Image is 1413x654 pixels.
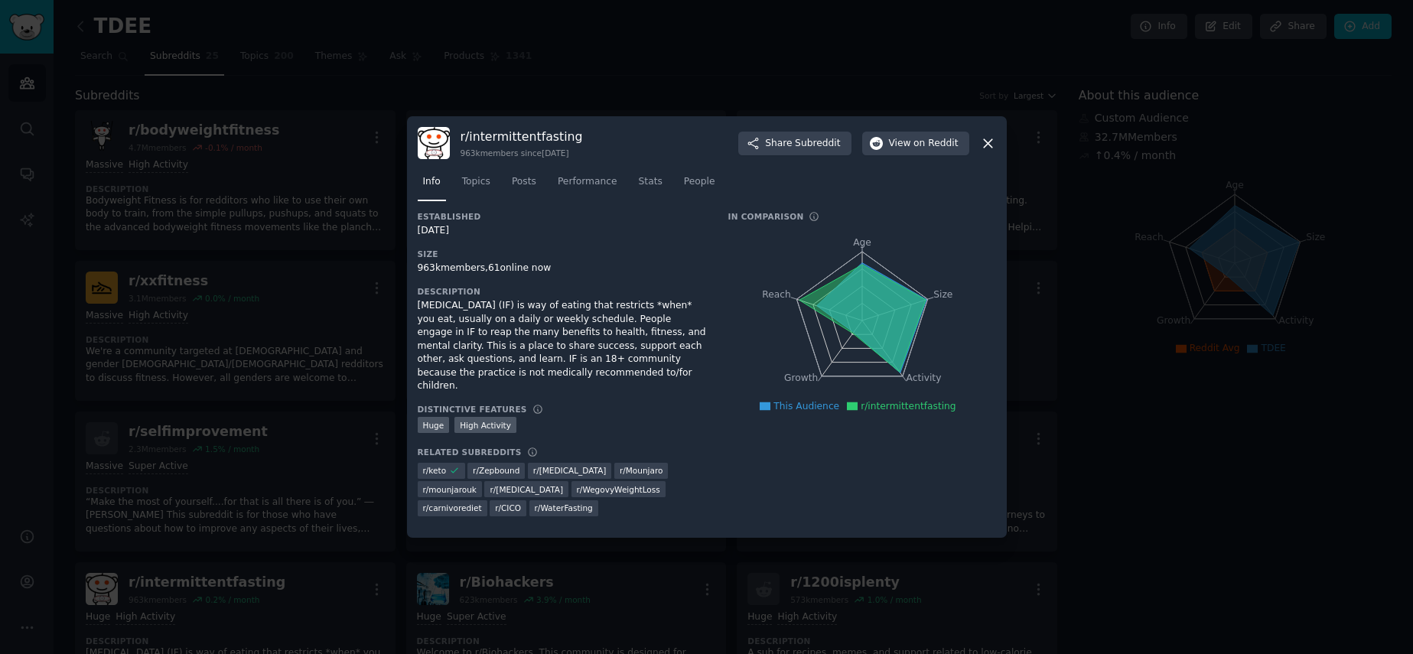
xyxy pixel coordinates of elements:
div: [DATE] [418,224,707,238]
tspan: Age [853,237,871,248]
div: High Activity [454,417,516,433]
span: r/ Mounjaro [620,465,663,476]
span: Posts [512,175,536,189]
a: People [679,170,721,201]
button: Viewon Reddit [862,132,969,156]
div: [MEDICAL_DATA] (IF) is way of eating that restricts *when* you eat, usually on a daily or weekly ... [418,299,707,393]
span: Info [423,175,441,189]
h3: Description [418,286,707,297]
span: on Reddit [913,137,958,151]
a: Topics [457,170,496,201]
span: Performance [558,175,617,189]
button: ShareSubreddit [738,132,851,156]
div: 963k members, 61 online now [418,262,707,275]
span: r/ [MEDICAL_DATA] [490,484,563,495]
span: r/ WaterFasting [535,503,593,513]
a: Info [418,170,446,201]
h3: Distinctive Features [418,404,527,415]
span: Subreddit [795,137,840,151]
span: Topics [462,175,490,189]
span: r/intermittentfasting [861,401,956,412]
a: Stats [633,170,668,201]
span: r/ WegovyWeightLoss [577,484,660,495]
tspan: Reach [762,289,791,300]
div: 963k members since [DATE] [461,148,583,158]
span: r/ Zepbound [473,465,519,476]
span: Share [765,137,840,151]
span: r/ carnivorediet [423,503,482,513]
span: View [889,137,959,151]
tspan: Growth [784,373,818,384]
span: Stats [639,175,663,189]
h3: Related Subreddits [418,447,522,457]
h3: Size [418,249,707,259]
span: r/ mounjarouk [423,484,477,495]
span: r/ [MEDICAL_DATA] [533,465,607,476]
tspan: Size [933,289,952,300]
h3: Established [418,211,707,222]
span: This Audience [773,401,839,412]
tspan: Activity [906,373,941,384]
h3: In Comparison [728,211,804,222]
a: Posts [506,170,542,201]
div: Huge [418,417,450,433]
span: r/ keto [423,465,447,476]
span: r/ CICO [495,503,521,513]
a: Performance [552,170,623,201]
span: People [684,175,715,189]
h3: r/ intermittentfasting [461,129,583,145]
img: intermittentfasting [418,127,450,159]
